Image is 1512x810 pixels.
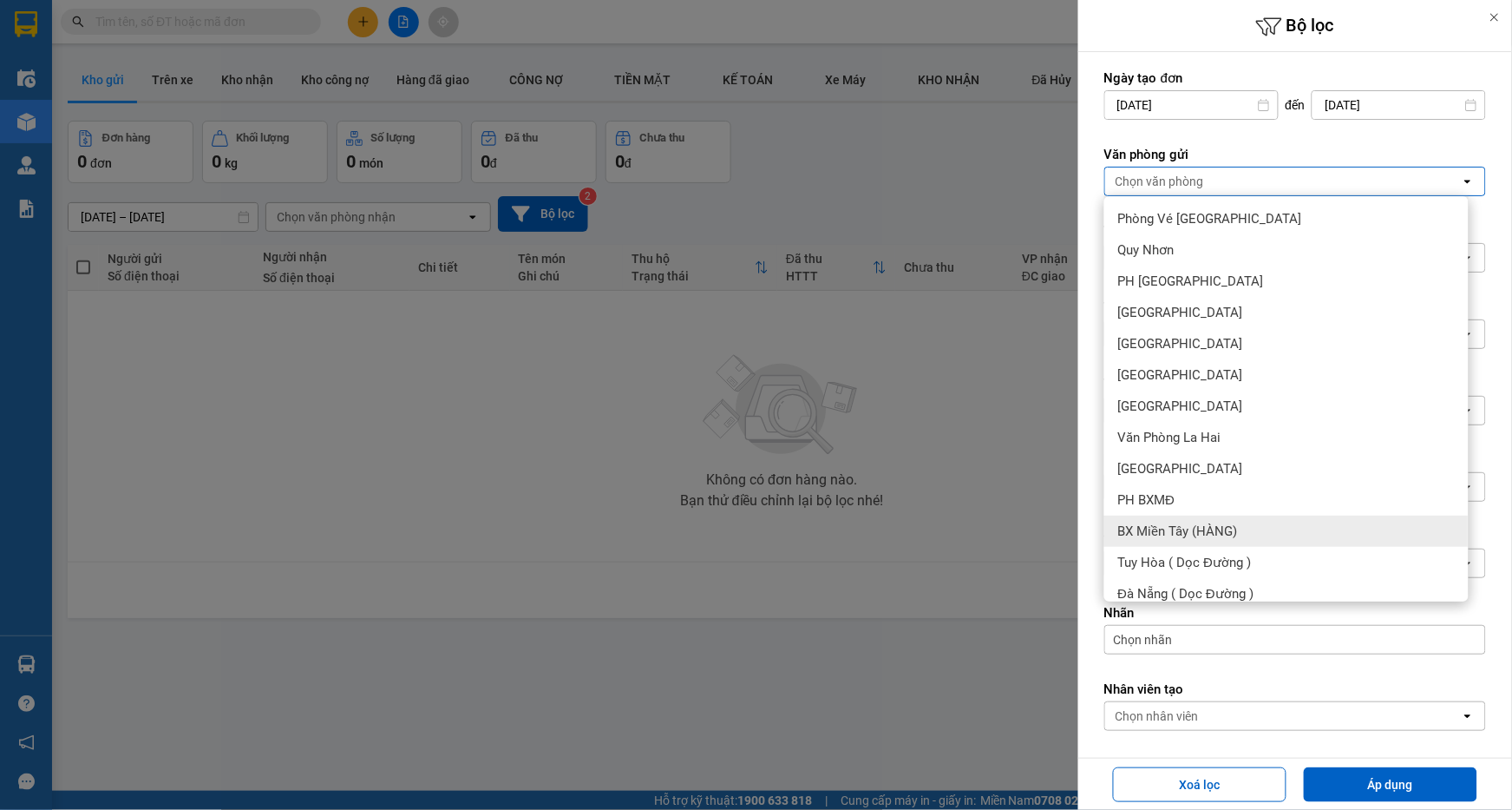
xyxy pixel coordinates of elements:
span: Chọn nhãn [1114,631,1173,649]
h6: Bộ lọc [1078,13,1512,40]
span: Tuy Hòa ( Dọc Đường ) [1118,554,1252,571]
button: Xoá lọc [1113,767,1286,802]
div: Chọn văn phòng [1116,173,1204,190]
span: Đà Nẵng ( Dọc Đường ) [1118,585,1254,603]
div: Chọn nhân viên [1116,708,1199,725]
span: đến [1286,96,1306,114]
span: Văn Phòng La Hai [1118,429,1221,446]
input: Select a date. [1312,91,1485,119]
span: [GEOGRAPHIC_DATA] [1118,366,1243,384]
span: [GEOGRAPHIC_DATA] [1118,460,1243,477]
span: [GEOGRAPHIC_DATA] [1118,335,1243,352]
label: Nhân viên tạo [1104,681,1486,698]
span: PH BXMĐ [1118,491,1175,509]
svg: open [1461,175,1475,188]
label: Ngày tạo đơn [1104,69,1486,87]
span: BX Miền Tây (HÀNG) [1118,523,1238,540]
span: Phòng Vé [GEOGRAPHIC_DATA] [1118,210,1302,227]
button: Áp dụng [1304,767,1477,802]
label: Nhãn [1104,604,1486,622]
span: PH [GEOGRAPHIC_DATA] [1118,273,1264,290]
span: Quy Nhơn [1118,241,1175,259]
span: [GEOGRAPHIC_DATA] [1118,398,1243,415]
span: [GEOGRAPHIC_DATA] [1118,304,1243,321]
ul: Menu [1104,196,1469,602]
label: Văn phòng gửi [1104,146,1486,163]
svg: open [1461,709,1475,723]
input: Select a date. [1105,91,1278,119]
